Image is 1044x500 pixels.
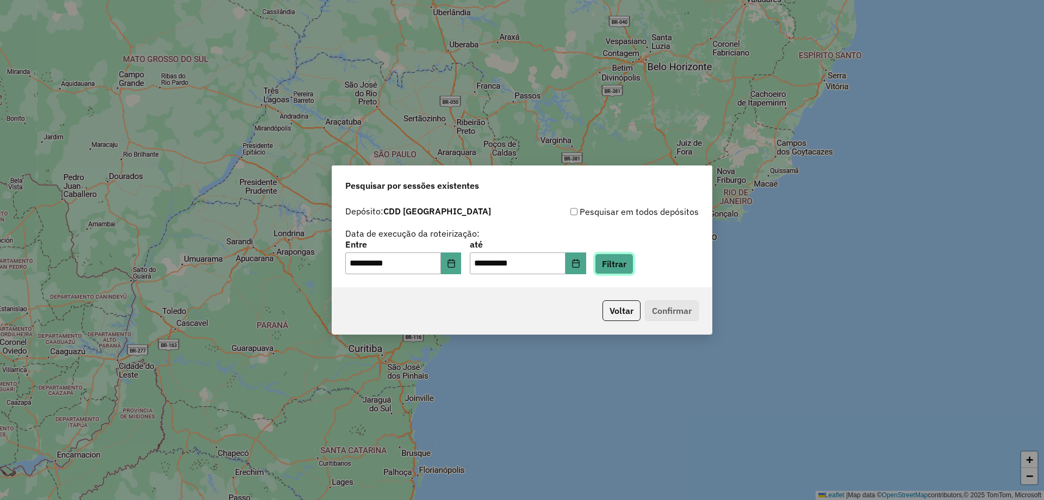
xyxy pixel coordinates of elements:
[470,238,586,251] label: até
[345,227,480,240] label: Data de execução da roteirização:
[383,206,491,217] strong: CDD [GEOGRAPHIC_DATA]
[595,254,633,274] button: Filtrar
[522,205,699,218] div: Pesquisar em todos depósitos
[441,252,462,274] button: Choose Date
[565,252,586,274] button: Choose Date
[345,238,461,251] label: Entre
[345,205,491,218] label: Depósito:
[602,300,641,321] button: Voltar
[345,179,479,192] span: Pesquisar por sessões existentes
